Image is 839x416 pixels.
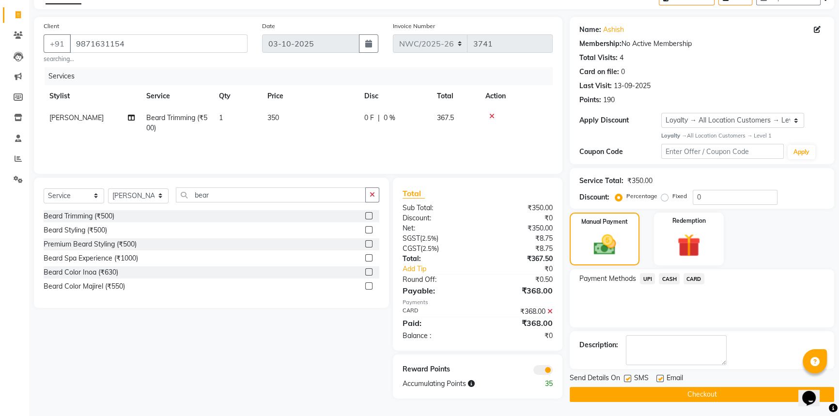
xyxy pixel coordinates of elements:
[395,264,492,274] a: Add Tip
[49,113,104,122] span: [PERSON_NAME]
[395,331,478,341] div: Balance :
[393,22,435,31] label: Invoice Number
[176,187,366,202] input: Search or Scan
[44,267,118,277] div: Beard Color Inoa (₹630)
[579,53,618,63] div: Total Visits:
[44,85,140,107] th: Stylist
[70,34,248,53] input: Search by Name/Mobile/Email/Code
[395,203,478,213] div: Sub Total:
[614,81,651,91] div: 13-09-2025
[478,331,560,341] div: ₹0
[478,285,560,296] div: ₹368.00
[579,81,612,91] div: Last Visit:
[422,234,436,242] span: 2.5%
[395,254,478,264] div: Total:
[661,132,687,139] strong: Loyalty →
[640,273,655,284] span: UPI
[579,67,619,77] div: Card on file:
[579,115,661,125] div: Apply Discount
[44,22,59,31] label: Client
[579,95,601,105] div: Points:
[626,192,657,200] label: Percentage
[587,232,623,258] img: _cash.svg
[44,239,137,249] div: Premium Beard Styling (₹500)
[364,113,374,123] span: 0 F
[672,216,706,225] label: Redemption
[478,203,560,213] div: ₹350.00
[44,225,107,235] div: Beard Styling (₹500)
[684,273,704,284] span: CARD
[579,25,601,35] div: Name:
[570,373,620,385] span: Send Details On
[378,113,380,123] span: |
[621,67,625,77] div: 0
[431,85,480,107] th: Total
[603,95,615,105] div: 190
[384,113,395,123] span: 0 %
[395,213,478,223] div: Discount:
[403,234,420,243] span: SGST
[579,340,618,350] div: Description:
[478,233,560,244] div: ₹8.75
[519,379,560,389] div: 35
[659,273,680,284] span: CASH
[422,245,437,252] span: 2.5%
[395,233,478,244] div: ( )
[478,213,560,223] div: ₹0
[140,85,213,107] th: Service
[480,85,553,107] th: Action
[570,387,834,402] button: Checkout
[395,317,478,329] div: Paid:
[395,285,478,296] div: Payable:
[788,145,815,159] button: Apply
[634,373,649,385] span: SMS
[478,275,560,285] div: ₹0.50
[213,85,262,107] th: Qty
[403,298,553,307] div: Payments
[627,176,653,186] div: ₹350.00
[358,85,431,107] th: Disc
[44,281,125,292] div: Beard Color Majirel (₹550)
[798,377,829,406] iframe: chat widget
[620,53,623,63] div: 4
[478,317,560,329] div: ₹368.00
[667,373,683,385] span: Email
[44,211,114,221] div: Beard Trimming (₹500)
[478,244,560,254] div: ₹8.75
[478,223,560,233] div: ₹350.00
[661,132,824,140] div: All Location Customers → Level 1
[579,192,609,202] div: Discount:
[146,113,207,132] span: Beard Trimming (₹500)
[437,113,454,122] span: 367.5
[403,244,420,253] span: CGST
[491,264,560,274] div: ₹0
[219,113,223,122] span: 1
[262,85,358,107] th: Price
[603,25,624,35] a: Ashish
[395,223,478,233] div: Net:
[395,275,478,285] div: Round Off:
[44,55,248,63] small: searching...
[581,217,628,226] label: Manual Payment
[579,39,621,49] div: Membership:
[579,39,824,49] div: No Active Membership
[403,188,425,199] span: Total
[478,307,560,317] div: ₹368.00
[395,244,478,254] div: ( )
[395,364,478,375] div: Reward Points
[262,22,275,31] label: Date
[579,147,661,157] div: Coupon Code
[267,113,279,122] span: 350
[579,274,636,284] span: Payment Methods
[579,176,623,186] div: Service Total:
[44,253,138,263] div: Beard Spa Experience (₹1000)
[45,67,560,85] div: Services
[395,379,519,389] div: Accumulating Points
[670,231,708,260] img: _gift.svg
[672,192,687,200] label: Fixed
[395,307,478,317] div: CARD
[661,144,784,159] input: Enter Offer / Coupon Code
[44,34,71,53] button: +91
[478,254,560,264] div: ₹367.50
